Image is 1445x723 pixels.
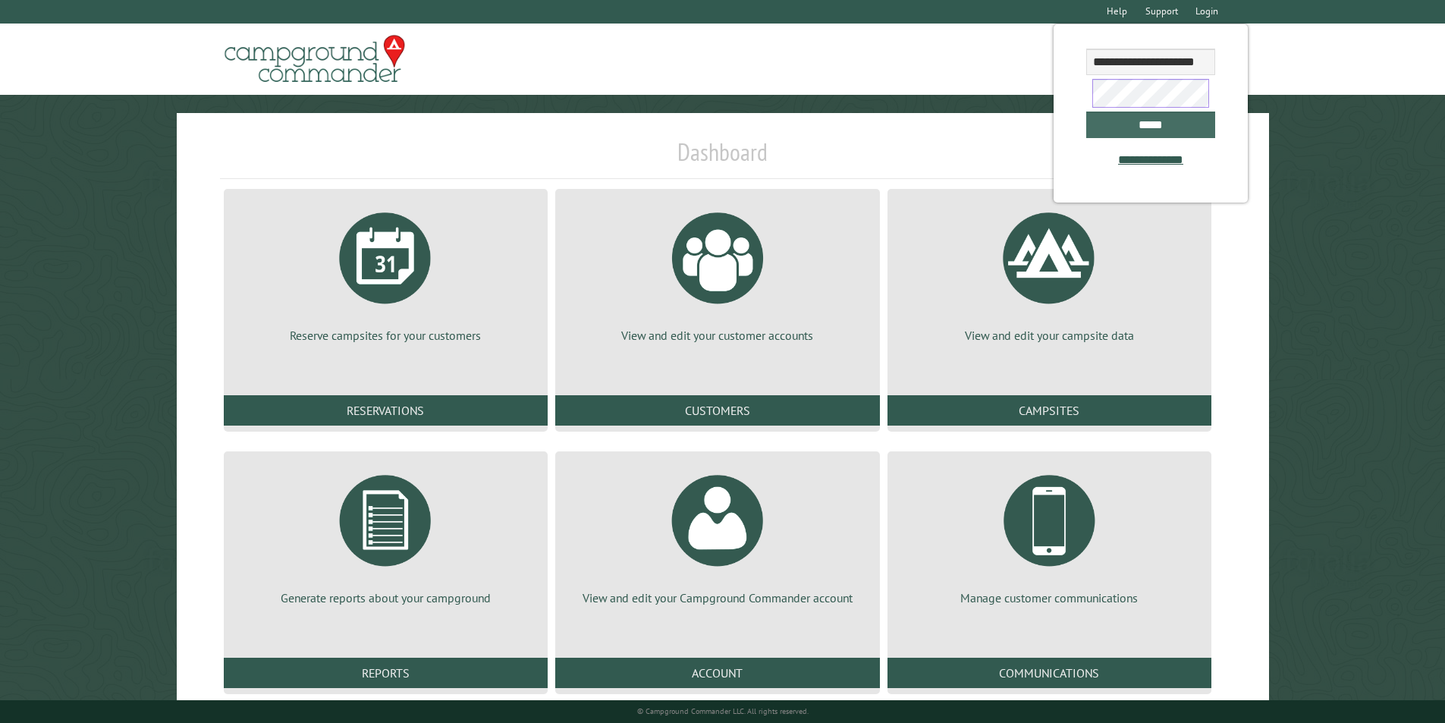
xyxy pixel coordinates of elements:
a: Communications [887,658,1211,688]
p: View and edit your campsite data [906,327,1193,344]
p: Generate reports about your campground [242,589,529,606]
p: Manage customer communications [906,589,1193,606]
small: © Campground Commander LLC. All rights reserved. [637,706,809,716]
a: Reservations [224,395,548,426]
a: Generate reports about your campground [242,464,529,606]
a: View and edit your customer accounts [573,201,861,344]
a: Campsites [887,395,1211,426]
p: View and edit your Campground Commander account [573,589,861,606]
a: View and edit your campsite data [906,201,1193,344]
h1: Dashboard [220,137,1226,179]
p: View and edit your customer accounts [573,327,861,344]
p: Reserve campsites for your customers [242,327,529,344]
a: Reserve campsites for your customers [242,201,529,344]
a: Customers [555,395,879,426]
img: Campground Commander [220,30,410,89]
a: Reports [224,658,548,688]
a: Manage customer communications [906,464,1193,606]
a: View and edit your Campground Commander account [573,464,861,606]
a: Account [555,658,879,688]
